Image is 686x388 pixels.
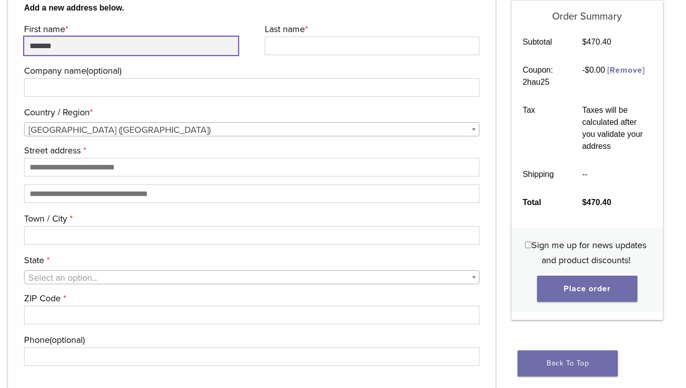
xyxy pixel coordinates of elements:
label: Street address [24,143,477,158]
b: Add a new address below. [24,2,479,14]
span: (optional) [86,65,121,76]
span: $ [582,38,587,46]
span: -- [582,170,588,178]
bdi: 470.40 [582,38,611,46]
span: State [24,270,479,284]
th: Subtotal [511,28,571,56]
span: United States (US) [25,123,479,137]
span: Select an option… [29,272,98,283]
span: $ [585,66,589,74]
button: Place order [537,276,637,302]
input: Sign me up for news updates and product discounts! [525,242,532,248]
h5: Order Summary [511,1,663,23]
label: ZIP Code [24,291,477,306]
label: Country / Region [24,105,477,120]
td: - [571,56,663,96]
label: Last name [265,22,476,37]
label: Town / City [24,211,477,226]
a: Back To Top [518,350,618,376]
td: Taxes will be calculated after you validate your address [571,96,663,160]
bdi: 470.40 [582,198,611,207]
label: Company name [24,63,477,78]
th: Total [511,188,571,217]
th: Coupon: 2hau25 [511,56,571,96]
span: Sign me up for news updates and product discounts! [532,240,646,266]
th: Tax [511,96,571,160]
span: 0.00 [585,66,605,74]
th: Shipping [511,160,571,188]
span: (optional) [50,334,85,345]
span: $ [582,198,587,207]
label: State [24,253,477,268]
label: Phone [24,332,477,347]
span: Country / Region [24,122,479,136]
a: Remove 2hau25 coupon [607,65,645,75]
label: First name [24,22,236,37]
